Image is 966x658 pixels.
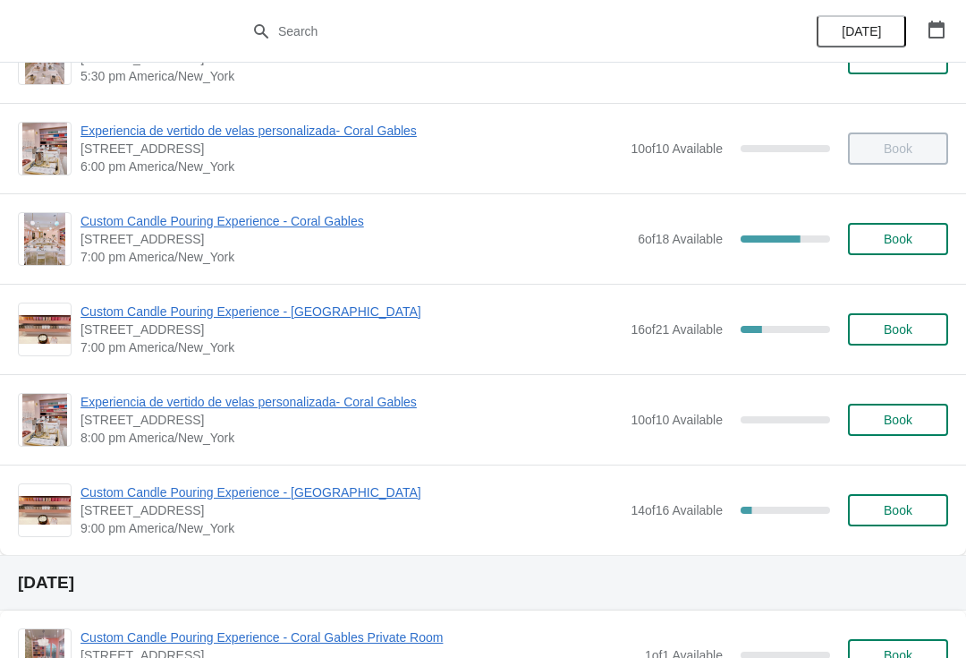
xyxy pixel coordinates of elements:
span: Custom Candle Pouring Experience - Coral Gables Private Room [80,628,636,646]
span: 9:00 pm America/New_York [80,519,622,537]
span: [STREET_ADDRESS] [80,411,622,429]
span: [STREET_ADDRESS] [80,320,622,338]
button: Book [848,494,948,526]
span: Custom Candle Pouring Experience - [GEOGRAPHIC_DATA] [80,483,622,501]
img: Experiencia de vertido de velas personalizada- Coral Gables | 154 Giralda Avenue, Coral Gables, F... [22,394,67,446]
span: [STREET_ADDRESS] [80,501,622,519]
span: Custom Candle Pouring Experience - Coral Gables [80,212,629,230]
img: Experiencia de vertido de velas personalizada- Coral Gables | 154 Giralda Avenue, Coral Gables, F... [22,123,67,175]
span: 10 of 10 Available [631,141,723,156]
span: 14 of 16 Available [631,503,723,517]
span: 10 of 10 Available [631,413,723,427]
span: Book [884,322,912,337]
input: Search [277,15,724,47]
button: Book [848,404,948,436]
span: Custom Candle Pouring Experience - [GEOGRAPHIC_DATA] [80,303,622,320]
span: Experiencia de vertido de velas personalizada- Coral Gables [80,122,622,140]
span: 16 of 21 Available [631,322,723,337]
span: 6:00 pm America/New_York [80,158,622,175]
span: Book [884,232,912,246]
span: 6 of 18 Available [638,232,723,246]
span: Book [884,413,912,427]
span: [STREET_ADDRESS] [80,140,622,158]
span: [DATE] [842,24,881,38]
h2: [DATE] [18,574,948,592]
img: Custom Candle Pouring Experience - Coral Gables | 154 Giralda Avenue, Coral Gables, FL, USA | 7:0... [24,213,66,265]
span: Experiencia de vertido de velas personalizada- Coral Gables [80,393,622,411]
span: 5:30 pm America/New_York [80,67,636,85]
img: Custom Candle Pouring Experience - Fort Lauderdale | 914 East Las Olas Boulevard, Fort Lauderdale... [19,315,71,345]
span: [STREET_ADDRESS] [80,230,629,248]
span: Book [884,503,912,517]
button: Book [848,223,948,255]
button: Book [848,313,948,346]
span: 8:00 pm America/New_York [80,429,622,447]
img: Custom Candle Pouring Experience - Fort Lauderdale | 914 East Las Olas Boulevard, Fort Lauderdale... [19,496,71,526]
span: 7:00 pm America/New_York [80,248,629,266]
button: [DATE] [817,15,906,47]
span: 7:00 pm America/New_York [80,338,622,356]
